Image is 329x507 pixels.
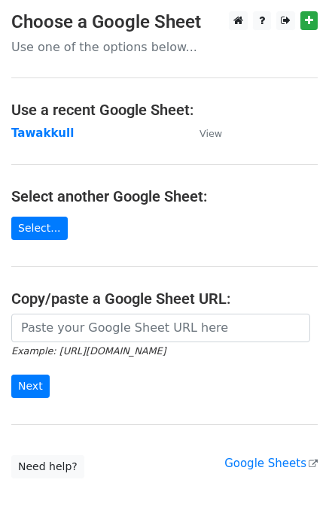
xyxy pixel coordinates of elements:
a: Google Sheets [224,457,318,470]
a: Need help? [11,455,84,478]
small: Example: [URL][DOMAIN_NAME] [11,345,166,357]
a: Select... [11,217,68,240]
p: Use one of the options below... [11,39,318,55]
h4: Use a recent Google Sheet: [11,101,318,119]
h4: Copy/paste a Google Sheet URL: [11,290,318,308]
small: View [200,128,222,139]
h4: Select another Google Sheet: [11,187,318,205]
input: Next [11,375,50,398]
h3: Choose a Google Sheet [11,11,318,33]
input: Paste your Google Sheet URL here [11,314,310,342]
a: Tawakkull [11,126,74,140]
a: View [184,126,222,140]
